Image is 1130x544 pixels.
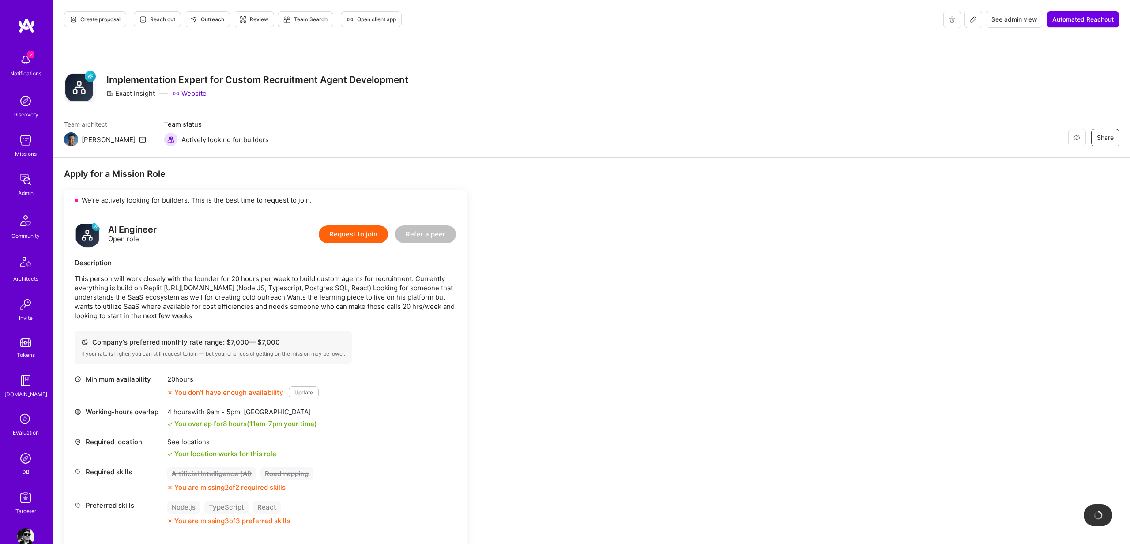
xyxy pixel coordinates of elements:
div: Open role [108,225,157,244]
p: This person will work closely with the founder for 20 hours per week to build custom agents for r... [75,274,456,320]
img: Community [15,210,36,231]
button: Request to join [319,225,388,243]
div: Targeter [15,506,36,516]
div: Architects [13,274,38,283]
button: Review [234,11,274,27]
div: Preferred skills [75,501,163,510]
span: Review [239,15,268,23]
div: Apply for a Mission Role [64,168,467,180]
div: Roadmapping [260,467,313,480]
span: Actively looking for builders [181,135,269,144]
div: Node.js [167,501,200,514]
i: icon Tag [75,469,81,475]
img: loading [1094,511,1103,520]
button: Team Search [278,11,333,27]
div: Description [75,258,456,267]
button: See admin view [986,11,1043,28]
button: Reach out [134,11,181,27]
i: icon Cash [81,339,88,345]
i: icon Location [75,439,81,445]
span: Team status [164,120,269,129]
span: Create proposal [70,15,121,23]
span: Open client app [347,15,396,23]
div: You don’t have enough availability [167,388,283,397]
i: icon Targeter [239,16,246,23]
button: Share [1091,129,1119,146]
img: teamwork [17,131,34,149]
div: Required location [75,437,163,446]
i: icon CloseOrange [167,485,173,490]
div: DB [22,467,30,476]
div: 4 hours with [GEOGRAPHIC_DATA] [167,407,317,416]
div: TypeScript [204,501,249,514]
div: [DOMAIN_NAME] [4,390,47,399]
button: Refer a peer [395,225,456,243]
div: If your rate is higher, you can still request to join — but your chances of getting on the missio... [81,350,345,357]
div: Working-hours overlap [75,407,163,416]
div: [PERSON_NAME] [82,135,136,144]
div: Invite [19,313,33,323]
div: Missions [15,149,37,158]
i: icon CompanyGray [106,90,113,97]
div: Community [11,231,40,240]
span: Team Search [283,15,328,23]
img: admin teamwork [17,171,34,188]
div: You are missing 3 of 3 preferred skills [174,516,290,525]
div: Required skills [75,467,163,476]
img: logo [75,221,101,248]
i: icon Check [167,421,173,427]
button: Open client app [341,11,402,27]
img: Skill Targeter [17,489,34,506]
div: React [253,501,281,514]
div: Exact Insight [106,89,155,98]
div: Company's preferred monthly rate range: $ 7,000 — $ 7,000 [81,338,345,347]
img: logo [18,18,35,34]
div: Your location works for this role [167,449,276,458]
div: Notifications [10,69,41,78]
a: Website [173,89,207,98]
div: AI Engineer [108,225,157,234]
img: discovery [17,92,34,110]
div: You overlap for 8 hours ( your time) [174,419,317,428]
img: Actively looking for builders [164,132,178,146]
i: icon Clock [75,376,81,383]
i: icon EyeClosed [1073,134,1080,141]
button: Create proposal [64,11,126,27]
img: tokens [20,338,31,347]
span: Team architect [64,120,146,129]
img: bell [17,51,34,69]
h3: Implementation Expert for Custom Recruitment Agent Development [106,74,408,85]
i: icon Proposal [70,16,77,23]
img: guide book [17,372,34,390]
div: Discovery [13,110,38,119]
span: Share [1097,133,1114,142]
div: Minimum availability [75,375,163,384]
img: Admin Search [17,450,34,467]
img: Team Architect [64,132,78,146]
span: See admin view [991,15,1037,24]
i: icon Mail [139,136,146,143]
img: Architects [15,253,36,274]
div: 20 hours [167,375,319,384]
div: You are missing 2 of 2 required skills [174,483,286,492]
span: Reach out [139,15,175,23]
span: Automated Reachout [1052,15,1114,24]
span: 9am - 5pm , [205,408,244,416]
div: See locations [167,437,276,446]
img: Company Logo [64,70,96,102]
span: 2 [27,51,34,58]
button: Automated Reachout [1047,11,1119,28]
i: icon CloseOrange [167,390,173,395]
i: icon SelectionTeam [17,411,34,428]
div: Evaluation [13,428,39,437]
i: icon Tag [75,502,81,509]
div: We’re actively looking for builders. This is the best time to request to join. [64,190,467,210]
i: icon Check [167,451,173,457]
i: icon World [75,409,81,415]
div: Admin [18,188,34,198]
span: 11am - 7pm [249,420,282,428]
button: Outreach [185,11,230,27]
img: Invite [17,296,34,313]
span: Outreach [190,15,224,23]
div: Tokens [17,350,35,360]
